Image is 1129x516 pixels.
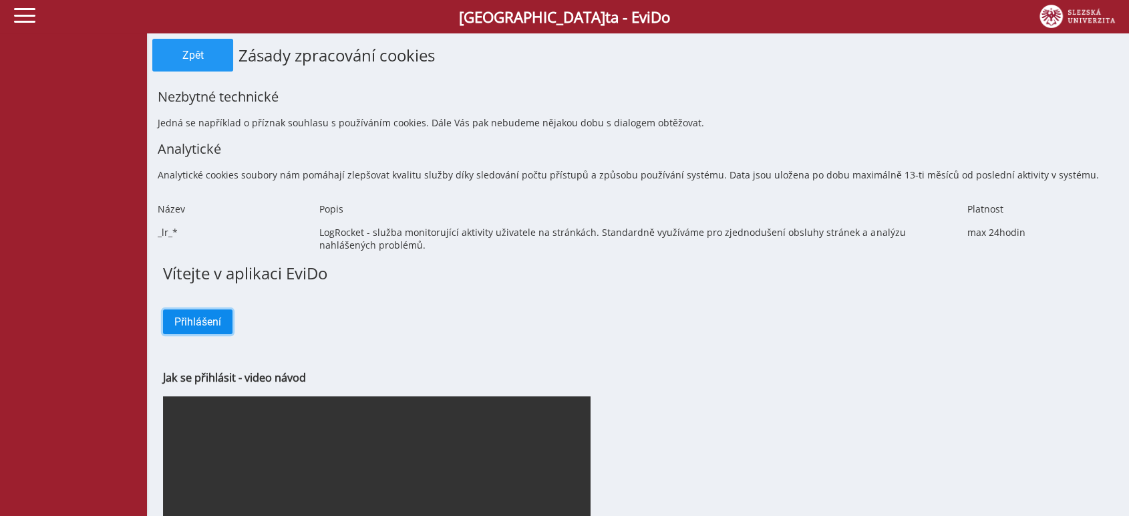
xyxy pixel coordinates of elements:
[40,7,1089,27] b: [GEOGRAPHIC_DATA] a - Evi
[314,197,961,221] div: Popis
[152,163,1124,186] div: Analytické cookies soubory nám pomáhají zlepšovat kvalitu služby díky sledování počtu přístupů a ...
[605,7,611,27] span: t
[314,221,961,257] div: LogRocket - služba monitorující aktivity uživatele na stránkách. Standardně využíváme pro zjednod...
[661,7,670,27] span: o
[152,197,314,221] div: Název
[962,197,1124,221] div: Platnost
[163,262,1113,284] h1: Vítejte v aplikaci EviDo
[962,221,1124,257] div: max 24hodin
[1039,5,1115,28] img: logo_web_su.png
[233,39,1043,72] h1: Zásady zpracování cookies
[152,39,233,72] button: Zpět
[163,370,1113,385] h3: Jak se přihlásit - video návod
[158,88,1118,106] h2: Nezbytné technické
[152,111,1124,134] div: Jedná se například o příznak souhlasu s používáním cookies. Dále Vás pak nebudeme nějakou dobu s ...
[158,140,1118,158] h2: Analytické
[152,221,314,257] div: _lr_*
[158,49,227,61] span: Zpět
[651,7,661,27] span: D
[163,309,232,334] button: Přihlášení
[174,315,221,328] span: Přihlášení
